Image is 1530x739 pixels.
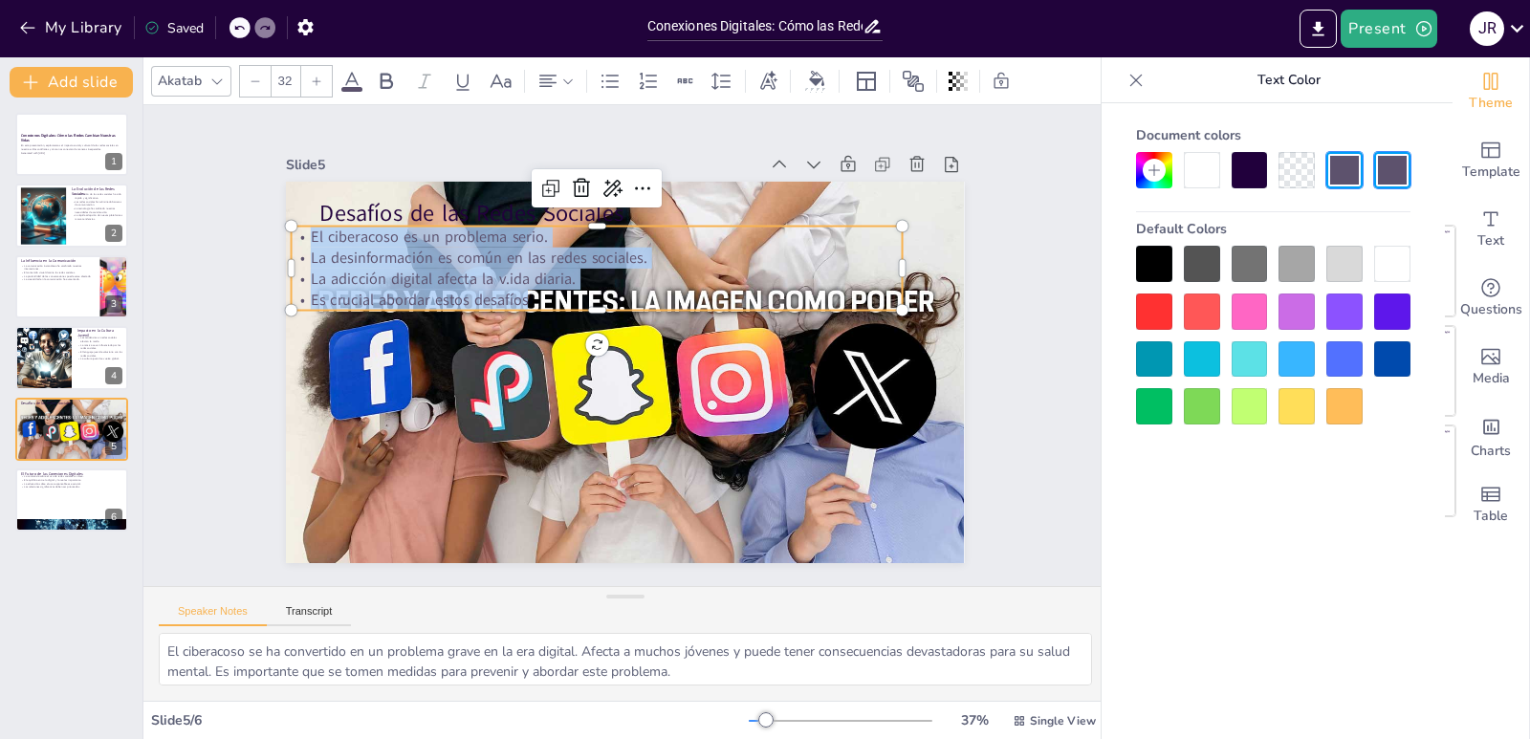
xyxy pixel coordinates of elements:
[1453,126,1529,195] div: Add ready made slides
[951,711,997,729] div: 37 %
[1453,402,1529,470] div: Add charts and graphs
[1473,368,1510,389] span: Media
[21,151,122,155] p: Generated with [URL]
[105,367,122,384] div: 4
[21,133,116,143] strong: Conexiones Digitales: Cómo las Redes Cambian Nuestras Vidas
[1453,57,1529,126] div: Change the overall theme
[15,255,128,318] div: 3
[72,192,122,199] p: La evolución de las redes sociales ha sido rápida y significativa.
[1136,212,1410,246] div: Default Colors
[401,80,868,505] p: Es crucial abordar estos desafíos
[1460,299,1522,320] span: Questions
[151,711,749,729] div: Slide 5 / 6
[902,70,925,93] span: Position
[72,185,122,196] p: La Evolución de las Redes Sociales
[1470,11,1504,46] div: j r
[21,482,122,486] p: La educación sobre el uso responsable es esencial.
[77,358,122,361] p: La cultura juvenil se vuelve global.
[1453,470,1529,539] div: Add a table
[647,12,863,40] input: Insert title
[105,153,122,170] div: 1
[1471,441,1511,462] span: Charts
[21,400,122,405] p: Desafíos de las Redes Sociales
[10,67,133,98] button: Add slide
[77,343,122,350] p: La música se ve influenciada por las redes sociales.
[267,605,352,626] button: Transcript
[77,337,122,343] p: Las tendencias en redes sociales afectan la moda.
[1474,506,1508,527] span: Table
[15,398,128,461] div: 5
[1453,264,1529,333] div: Get real-time input from your audience
[159,605,267,626] button: Speaker Notes
[72,200,122,206] p: Las redes sociales han eliminado barreras de comunicación.
[1462,162,1520,183] span: Template
[15,184,128,247] div: 2
[15,113,128,176] div: 1
[21,471,122,477] p: El Futuro de las Conexiones Digitales
[429,49,897,473] p: La desinformación es común en las redes sociales.
[77,351,122,358] p: El lenguaje juvenil evoluciona con las redes sociales.
[415,65,883,489] p: La adicción digital afecta la v.ida diaria.
[72,213,122,220] p: La rápida adopción de nuevas plataformas marca tendencias.
[1300,10,1337,48] button: Export to PowerPoint
[15,468,128,532] div: 6
[21,278,95,282] p: La creatividad en la comunicación ha aumentado.
[21,144,122,151] p: En esta presentación, exploraremos el impacto social y cultural de las redes sociales en nuestras...
[144,19,204,37] div: Saved
[21,486,122,489] p: Las relaciones significativas deben ser priorizadas.
[1136,119,1410,152] div: Document colors
[476,32,951,464] p: Desafíos de las Redes Sociales
[1477,230,1504,251] span: Text
[77,328,122,338] p: Impacto en la Cultura Juvenil
[21,258,95,264] p: La Influencia en la Comunicación
[802,71,831,91] div: Background color
[21,264,95,271] p: La comunicación instantánea ha cambiado nuestras interacciones.
[159,633,1092,685] textarea: El ciberacoso se ha convertido en un problema grave en la era digital. Afecta a muchos jóvenes y ...
[1030,713,1096,728] span: Single View
[105,295,122,313] div: 3
[443,33,910,458] p: El ciberacoso es un problema serio.
[14,12,130,43] button: My Library
[1151,57,1426,103] p: Text Color
[754,66,782,97] div: Text effects
[105,225,122,242] div: 2
[21,478,122,482] p: El equilibrio entre lo digital y lo real es importante.
[15,326,128,389] div: 4
[21,274,95,278] p: La profundidad de las conversaciones puede verse afectada.
[1469,93,1513,114] span: Theme
[154,68,206,94] div: Akatab
[1453,195,1529,264] div: Add text boxes
[1341,10,1436,48] button: Present
[851,66,882,97] div: Layout
[105,438,122,455] div: 5
[21,271,95,274] p: El contenido visual domina las redes sociales.
[21,475,122,479] p: La conciencia sobre el uso de redes sociales es clave.
[105,509,122,526] div: 6
[1470,10,1504,48] button: j r
[1453,333,1529,402] div: Add images, graphics, shapes or video
[72,206,122,213] p: La tecnología ha cambiado nuestras necesidades de socialización.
